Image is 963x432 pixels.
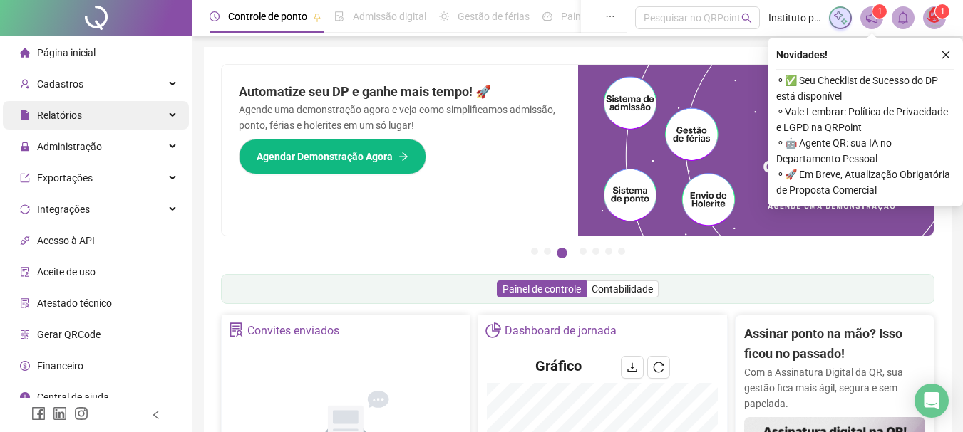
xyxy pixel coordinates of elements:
span: ⚬ 🤖 Agente QR: sua IA no Departamento Pessoal [776,135,954,167]
span: Financeiro [37,360,83,372]
span: solution [20,298,30,308]
span: Relatórios [37,110,82,121]
span: ⚬ ✅ Seu Checklist de Sucesso do DP está disponível [776,73,954,104]
img: banner%2Fd57e337e-a0d3-4837-9615-f134fc33a8e6.png [578,65,934,236]
span: export [20,173,30,183]
span: Gestão de férias [458,11,530,22]
span: linkedin [53,406,67,421]
button: 5 [592,248,599,255]
span: pushpin [313,13,321,21]
sup: 1 [872,4,887,19]
span: Aceite de uso [37,266,96,278]
span: Contabilidade [592,283,653,295]
sup: Atualize o seu contato no menu Meus Dados [935,4,949,19]
span: audit [20,267,30,277]
span: sync [20,204,30,214]
span: info-circle [20,392,30,402]
div: Convites enviados [247,319,339,343]
span: Admissão digital [353,11,426,22]
span: 1 [940,6,945,16]
h2: Automatize seu DP e ganhe mais tempo! 🚀 [239,82,561,102]
span: Painel de controle [503,283,581,295]
h2: Assinar ponto na mão? Isso ficou no passado! [744,324,925,364]
span: search [741,13,752,23]
span: Agendar Demonstração Agora [257,149,393,164]
p: Agende uma demonstração agora e veja como simplificamos admissão, ponto, férias e holerites em um... [239,102,561,133]
span: facebook [31,406,46,421]
button: 7 [618,248,625,255]
span: Administração [37,141,102,152]
span: Integrações [37,204,90,215]
span: close [941,50,951,60]
span: Novidades ! [776,47,828,63]
span: Página inicial [37,47,96,58]
span: dashboard [542,11,552,21]
span: pie-chart [485,322,500,337]
button: 6 [605,248,612,255]
span: home [20,48,30,58]
span: Central de ajuda [37,391,109,403]
span: file [20,110,30,120]
span: Controle de ponto [228,11,307,22]
span: clock-circle [210,11,220,21]
div: Open Intercom Messenger [915,384,949,418]
span: Instituto pro hemoce [768,10,820,26]
h4: Gráfico [535,356,582,376]
span: sun [439,11,449,21]
button: 1 [531,248,538,255]
span: Gerar QRCode [37,329,101,340]
span: dollar [20,361,30,371]
span: Acesso à API [37,235,95,246]
span: Cadastros [37,78,83,90]
span: arrow-right [398,152,408,162]
button: 2 [544,248,551,255]
span: ⚬ 🚀 Em Breve, Atualização Obrigatória de Proposta Comercial [776,167,954,198]
span: notification [865,11,878,24]
span: Exportações [37,172,93,184]
span: ⚬ Vale Lembrar: Política de Privacidade e LGPD na QRPoint [776,104,954,135]
button: 3 [557,248,567,258]
p: Com a Assinatura Digital da QR, sua gestão fica mais ágil, segura e sem papelada. [744,364,925,411]
span: user-add [20,79,30,89]
span: lock [20,142,30,152]
span: api [20,236,30,246]
span: reload [653,362,664,373]
span: 1 [877,6,882,16]
span: solution [229,322,244,337]
span: download [627,362,638,373]
img: sparkle-icon.fc2bf0ac1784a2077858766a79e2daf3.svg [833,10,848,26]
div: Dashboard de jornada [505,319,617,343]
span: instagram [74,406,88,421]
span: left [151,410,161,420]
span: Painel do DP [561,11,617,22]
span: bell [897,11,910,24]
button: Agendar Demonstração Agora [239,139,426,174]
button: 4 [580,248,587,255]
span: Atestado técnico [37,297,112,309]
img: 10630 [924,7,945,28]
span: ellipsis [605,11,615,21]
span: qrcode [20,330,30,339]
span: file-done [334,11,344,21]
